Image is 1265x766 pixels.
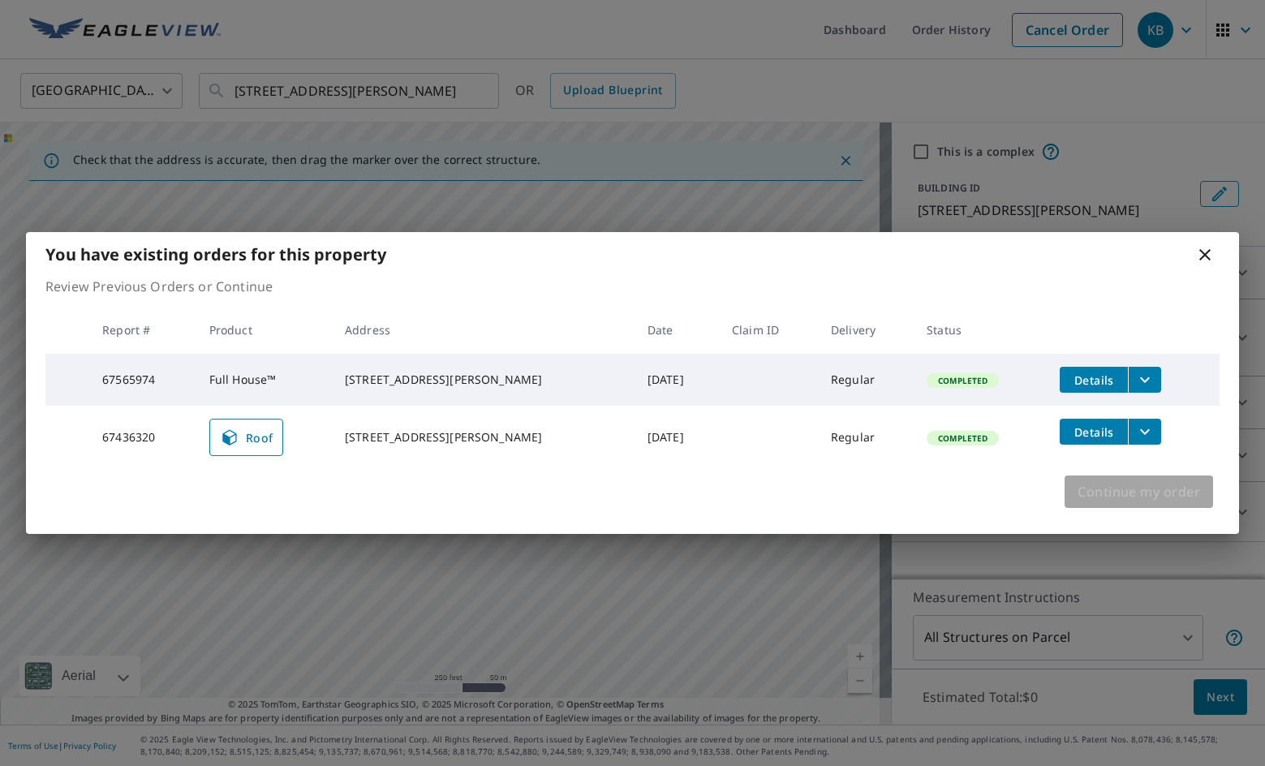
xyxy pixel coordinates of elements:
[818,354,914,406] td: Regular
[209,419,284,456] a: Roof
[914,306,1047,354] th: Status
[1128,367,1161,393] button: filesDropdownBtn-67565974
[345,429,622,445] div: [STREET_ADDRESS][PERSON_NAME]
[1065,476,1213,508] button: Continue my order
[928,375,997,386] span: Completed
[1069,372,1118,388] span: Details
[928,432,997,444] span: Completed
[332,306,635,354] th: Address
[635,406,719,469] td: [DATE]
[89,306,196,354] th: Report #
[345,372,622,388] div: [STREET_ADDRESS][PERSON_NAME]
[1128,419,1161,445] button: filesDropdownBtn-67436320
[1060,419,1128,445] button: detailsBtn-67436320
[220,428,273,447] span: Roof
[45,243,386,265] b: You have existing orders for this property
[89,406,196,469] td: 67436320
[45,277,1220,296] p: Review Previous Orders or Continue
[1060,367,1128,393] button: detailsBtn-67565974
[196,306,332,354] th: Product
[635,354,719,406] td: [DATE]
[818,406,914,469] td: Regular
[89,354,196,406] td: 67565974
[818,306,914,354] th: Delivery
[719,306,818,354] th: Claim ID
[1078,480,1200,503] span: Continue my order
[635,306,719,354] th: Date
[196,354,332,406] td: Full House™
[1069,424,1118,440] span: Details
